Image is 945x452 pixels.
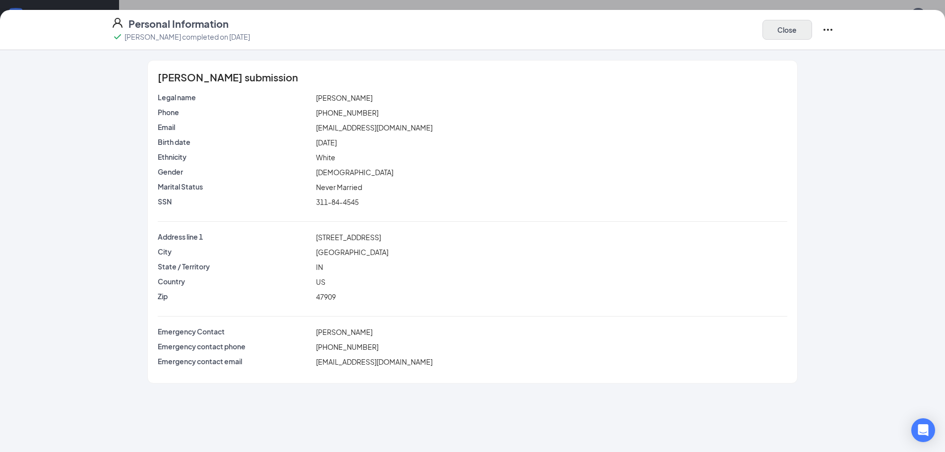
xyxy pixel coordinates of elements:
p: Address line 1 [158,232,312,242]
span: [PHONE_NUMBER] [316,342,378,351]
p: [PERSON_NAME] completed on [DATE] [125,32,250,42]
span: [GEOGRAPHIC_DATA] [316,248,388,257]
button: Close [762,20,812,40]
div: Open Intercom Messenger [911,418,935,442]
span: [PERSON_NAME] [316,93,373,102]
p: SSN [158,196,312,206]
span: [PHONE_NUMBER] [316,108,378,117]
span: [DATE] [316,138,337,147]
span: [PERSON_NAME] [316,327,373,336]
p: Marital Status [158,182,312,192]
span: Never Married [316,183,362,192]
p: Email [158,122,312,132]
h4: Personal Information [128,17,229,31]
span: [EMAIL_ADDRESS][DOMAIN_NAME] [316,123,433,132]
span: [EMAIL_ADDRESS][DOMAIN_NAME] [316,357,433,366]
p: Zip [158,291,312,301]
span: [STREET_ADDRESS] [316,233,381,242]
span: White [316,153,335,162]
p: Emergency Contact [158,326,312,336]
p: Emergency contact phone [158,341,312,351]
span: 311-84-4545 [316,197,359,206]
span: IN [316,262,323,271]
p: Legal name [158,92,312,102]
span: [DEMOGRAPHIC_DATA] [316,168,393,177]
span: 47909 [316,292,336,301]
p: Country [158,276,312,286]
p: Gender [158,167,312,177]
p: Birth date [158,137,312,147]
p: State / Territory [158,261,312,271]
span: [PERSON_NAME] submission [158,72,298,82]
svg: Checkmark [112,31,124,43]
p: Ethnicity [158,152,312,162]
svg: Ellipses [822,24,834,36]
p: City [158,247,312,257]
p: Emergency contact email [158,356,312,366]
p: Phone [158,107,312,117]
span: US [316,277,325,286]
svg: User [112,17,124,29]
